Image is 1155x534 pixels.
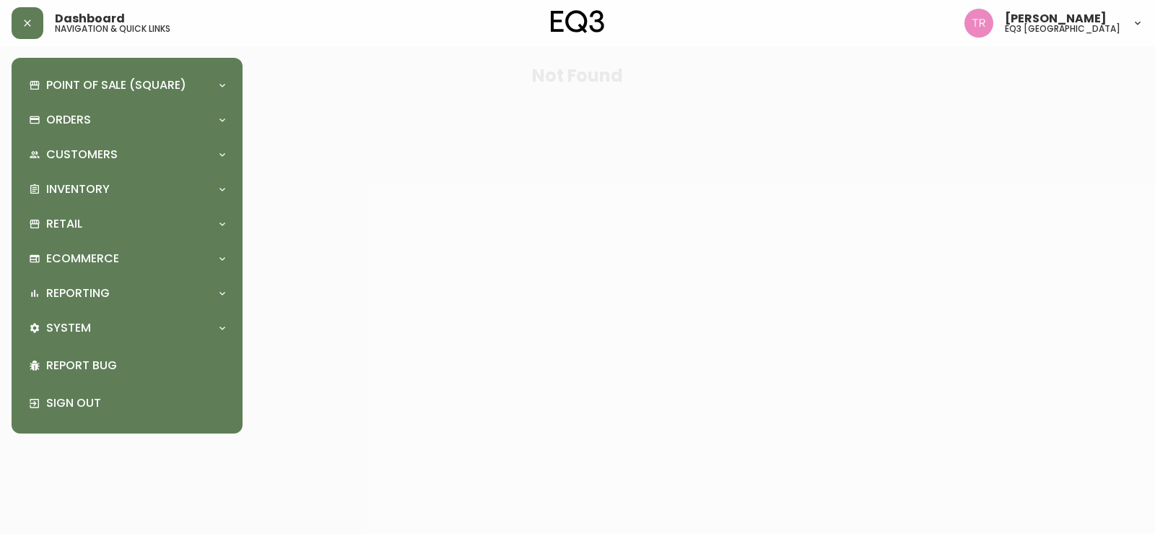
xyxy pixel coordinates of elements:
[46,181,110,197] p: Inventory
[23,312,231,344] div: System
[46,251,119,267] p: Ecommerce
[23,347,231,384] div: Report Bug
[46,320,91,336] p: System
[23,243,231,275] div: Ecommerce
[23,208,231,240] div: Retail
[23,277,231,309] div: Reporting
[46,285,110,301] p: Reporting
[23,173,231,205] div: Inventory
[46,77,186,93] p: Point of Sale (Square)
[46,395,225,411] p: Sign Out
[964,9,993,38] img: 214b9049a7c64896e5c13e8f38ff7a87
[55,25,170,33] h5: navigation & quick links
[55,13,125,25] span: Dashboard
[46,358,225,374] p: Report Bug
[23,104,231,136] div: Orders
[23,384,231,422] div: Sign Out
[23,69,231,101] div: Point of Sale (Square)
[551,10,604,33] img: logo
[46,147,118,163] p: Customers
[23,139,231,171] div: Customers
[46,112,91,128] p: Orders
[1005,25,1120,33] h5: eq3 [GEOGRAPHIC_DATA]
[1005,13,1107,25] span: [PERSON_NAME]
[46,216,82,232] p: Retail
